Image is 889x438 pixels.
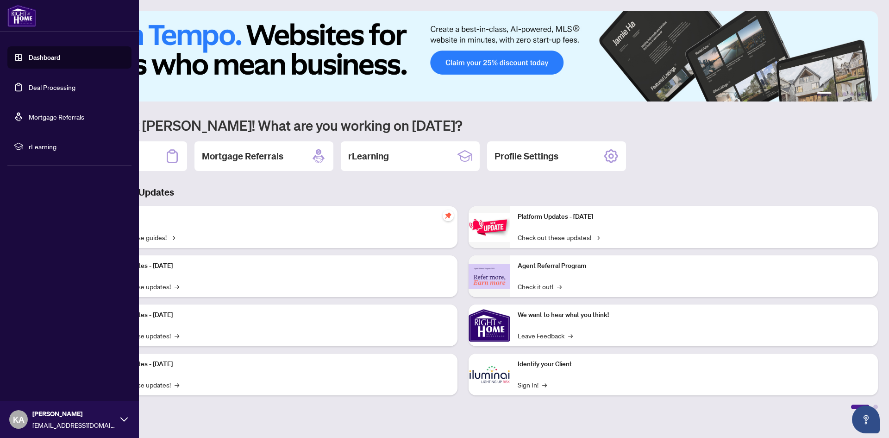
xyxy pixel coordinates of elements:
[469,264,510,289] img: Agent Referral Program
[865,92,869,96] button: 6
[175,330,179,341] span: →
[518,212,870,222] p: Platform Updates - [DATE]
[469,354,510,395] img: Identify your Client
[518,281,562,292] a: Check it out!→
[175,281,179,292] span: →
[852,406,880,433] button: Open asap
[202,150,283,163] h2: Mortgage Referrals
[97,359,450,369] p: Platform Updates - [DATE]
[348,150,389,163] h2: rLearning
[858,92,861,96] button: 5
[835,92,839,96] button: 2
[469,213,510,242] img: Platform Updates - June 23, 2025
[7,5,36,27] img: logo
[443,210,454,221] span: pushpin
[29,83,75,91] a: Deal Processing
[518,380,547,390] a: Sign In!→
[97,310,450,320] p: Platform Updates - [DATE]
[97,261,450,271] p: Platform Updates - [DATE]
[542,380,547,390] span: →
[32,420,116,430] span: [EMAIL_ADDRESS][DOMAIN_NAME]
[850,92,854,96] button: 4
[29,141,125,152] span: rLearning
[29,113,84,121] a: Mortgage Referrals
[518,232,600,242] a: Check out these updates!→
[557,281,562,292] span: →
[495,150,558,163] h2: Profile Settings
[32,409,116,419] span: [PERSON_NAME]
[13,413,25,426] span: KA
[97,212,450,222] p: Self-Help
[518,359,870,369] p: Identify your Client
[48,116,878,134] h1: Welcome back [PERSON_NAME]! What are you working on [DATE]?
[518,261,870,271] p: Agent Referral Program
[469,305,510,346] img: We want to hear what you think!
[170,232,175,242] span: →
[518,310,870,320] p: We want to hear what you think!
[843,92,846,96] button: 3
[29,53,60,62] a: Dashboard
[568,330,573,341] span: →
[817,92,832,96] button: 1
[518,330,573,341] a: Leave Feedback→
[595,232,600,242] span: →
[48,11,878,102] img: Slide 0
[48,186,878,199] h3: Brokerage & Industry Updates
[175,380,179,390] span: →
